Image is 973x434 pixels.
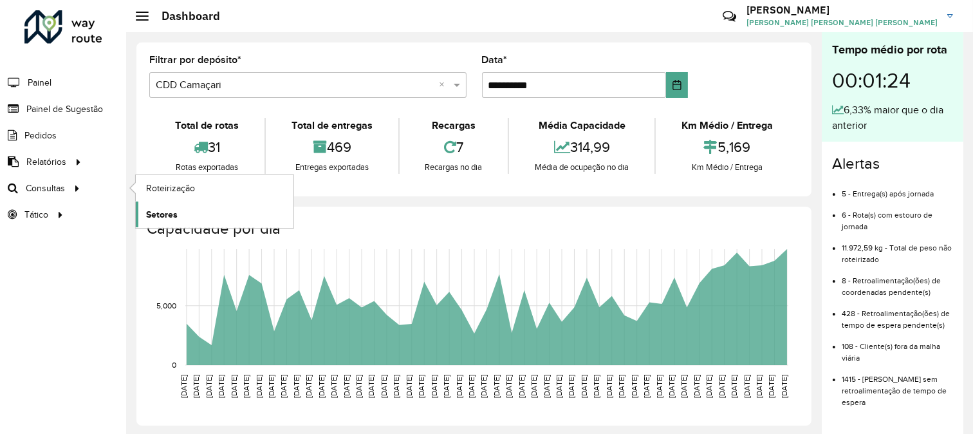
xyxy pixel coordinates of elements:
[269,161,395,174] div: Entregas exportadas
[255,375,263,398] text: [DATE]
[617,375,625,398] text: [DATE]
[430,375,438,398] text: [DATE]
[512,118,651,133] div: Média Capacidade
[147,220,799,238] h4: Capacidade por dia
[842,200,953,232] li: 6 - Rota(s) com estouro de jornada
[317,375,326,398] text: [DATE]
[269,133,395,161] div: 469
[517,375,526,398] text: [DATE]
[842,298,953,331] li: 428 - Retroalimentação(ões) de tempo de espera pendente(s)
[568,375,576,398] text: [DATE]
[555,375,563,398] text: [DATE]
[367,375,376,398] text: [DATE]
[705,375,713,398] text: [DATE]
[442,375,450,398] text: [DATE]
[716,3,743,30] a: Contato Rápido
[832,59,953,102] div: 00:01:24
[832,102,953,133] div: 6,33% maior que o dia anterior
[146,182,195,195] span: Roteirização
[780,375,788,398] text: [DATE]
[403,133,505,161] div: 7
[217,375,225,398] text: [DATE]
[455,375,463,398] text: [DATE]
[136,202,293,227] a: Setores
[24,208,48,222] span: Tático
[467,375,476,398] text: [DATE]
[659,118,795,133] div: Km Médio / Entrega
[153,133,261,161] div: 31
[655,375,663,398] text: [DATE]
[180,375,188,398] text: [DATE]
[482,52,508,68] label: Data
[642,375,651,398] text: [DATE]
[746,17,938,28] span: [PERSON_NAME] [PERSON_NAME] [PERSON_NAME]
[242,375,250,398] text: [DATE]
[530,375,538,398] text: [DATE]
[832,41,953,59] div: Tempo médio por rota
[755,375,763,398] text: [DATE]
[136,175,293,201] a: Roteirização
[692,375,701,398] text: [DATE]
[26,182,65,195] span: Consultas
[630,375,638,398] text: [DATE]
[542,375,551,398] text: [DATE]
[842,265,953,298] li: 8 - Retroalimentação(ões) de coordenadas pendente(s)
[26,102,103,116] span: Painel de Sugestão
[680,375,689,398] text: [DATE]
[146,208,178,222] span: Setores
[659,161,795,174] div: Km Médio / Entrega
[355,375,363,398] text: [DATE]
[24,129,57,142] span: Pedidos
[292,375,301,398] text: [DATE]
[329,375,338,398] text: [DATE]
[156,301,176,310] text: 5,000
[153,161,261,174] div: Rotas exportadas
[768,375,776,398] text: [DATE]
[205,375,213,398] text: [DATE]
[592,375,600,398] text: [DATE]
[230,375,238,398] text: [DATE]
[842,364,953,408] li: 1415 - [PERSON_NAME] sem retroalimentação de tempo de espera
[512,133,651,161] div: 314,99
[580,375,588,398] text: [DATE]
[149,52,241,68] label: Filtrar por depósito
[480,375,488,398] text: [DATE]
[28,76,51,90] span: Painel
[26,155,66,169] span: Relatórios
[403,161,505,174] div: Recargas no dia
[269,118,395,133] div: Total de entregas
[153,118,261,133] div: Total de rotas
[667,375,676,398] text: [DATE]
[718,375,726,398] text: [DATE]
[172,361,176,369] text: 0
[842,331,953,364] li: 108 - Cliente(s) fora da malha viária
[842,232,953,265] li: 11.972,59 kg - Total de peso não roteirizado
[512,161,651,174] div: Média de ocupação no dia
[730,375,738,398] text: [DATE]
[440,77,450,93] span: Clear all
[666,72,688,98] button: Choose Date
[405,375,413,398] text: [DATE]
[192,375,200,398] text: [DATE]
[279,375,288,398] text: [DATE]
[392,375,400,398] text: [DATE]
[605,375,613,398] text: [DATE]
[149,9,220,23] h2: Dashboard
[842,178,953,200] li: 5 - Entrega(s) após jornada
[746,4,938,16] h3: [PERSON_NAME]
[832,155,953,173] h4: Alertas
[417,375,425,398] text: [DATE]
[380,375,388,398] text: [DATE]
[492,375,501,398] text: [DATE]
[659,133,795,161] div: 5,169
[267,375,275,398] text: [DATE]
[505,375,513,398] text: [DATE]
[743,375,751,398] text: [DATE]
[403,118,505,133] div: Recargas
[342,375,351,398] text: [DATE]
[304,375,313,398] text: [DATE]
